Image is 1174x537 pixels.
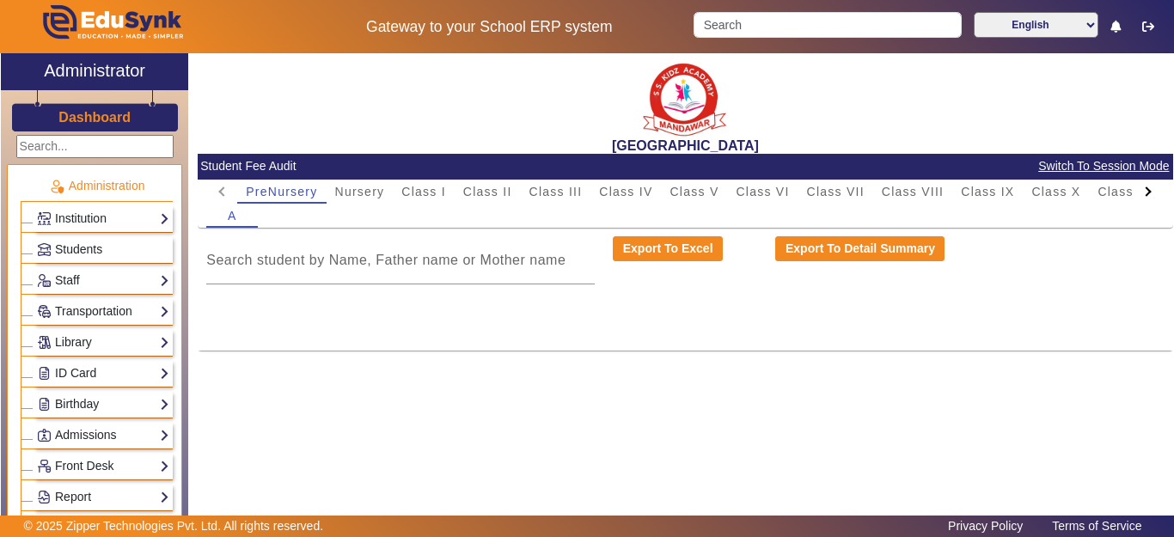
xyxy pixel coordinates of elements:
button: Export To Detail Summary [775,236,945,262]
span: Class VIII [882,186,944,198]
span: Class IX [961,186,1014,198]
a: Students [37,240,169,259]
input: Search... [16,135,174,158]
p: Administration [21,177,173,195]
img: b9104f0a-387a-4379-b368-ffa933cda262 [642,58,728,137]
h2: Administrator [44,60,145,81]
span: Class II [463,186,512,198]
span: Students [55,242,102,256]
span: Class III [529,186,583,198]
span: A [228,210,237,222]
a: Terms of Service [1043,515,1150,537]
a: Dashboard [58,108,131,126]
span: Class VII [807,186,865,198]
h2: [GEOGRAPHIC_DATA] [198,137,1173,154]
span: Nursery [335,186,385,198]
a: Privacy Policy [939,515,1031,537]
span: PreNursery [246,186,317,198]
span: Class IV [599,186,652,198]
input: Search [694,12,961,38]
input: Search student by Name, Father name or Mother name [206,250,595,271]
mat-card-header: Student Fee Audit [198,154,1173,180]
span: Class X [1031,186,1080,198]
p: © 2025 Zipper Technologies Pvt. Ltd. All rights reserved. [24,517,324,535]
h3: Dashboard [58,109,131,125]
span: Class I [401,186,446,198]
span: Switch To Session Mode [1037,156,1170,176]
span: Class VI [736,186,789,198]
a: Administrator [1,53,188,90]
h5: Gateway to your School ERP system [303,18,676,36]
img: Administration.png [49,179,64,194]
span: Class V [670,186,718,198]
span: Class XI [1098,186,1151,198]
button: Export To Excel [613,236,723,262]
img: Students.png [38,243,51,256]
